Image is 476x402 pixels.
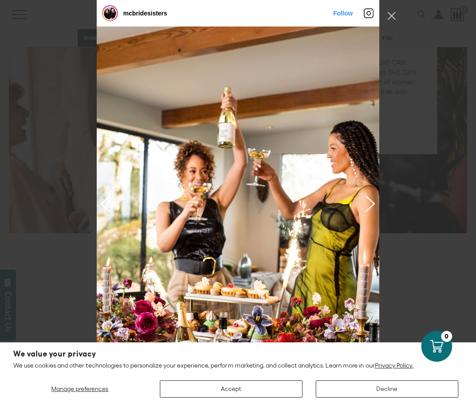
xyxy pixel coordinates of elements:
div: 0 [441,331,452,342]
a: Privacy Policy. [375,362,413,369]
button: Next image [102,194,113,212]
button: Previous image [363,195,374,211]
button: Accept [160,380,302,398]
h2: We value your privacy [13,350,463,358]
button: Manage preferences [13,380,147,398]
button: Decline [316,380,458,398]
p: We use cookies and other technologies to personalize your experience, perform marketing, and coll... [13,361,463,369]
span: Manage preferences [51,385,108,392]
a: Follow [333,10,353,17]
button: Close Instagram Feed Popup [385,9,399,23]
a: mcbridesisters [123,10,167,17]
